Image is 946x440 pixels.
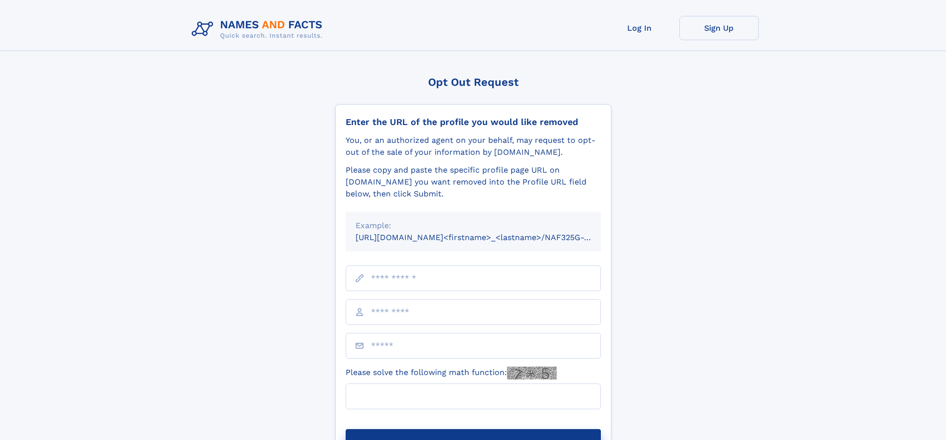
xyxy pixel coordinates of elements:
[356,233,620,242] small: [URL][DOMAIN_NAME]<firstname>_<lastname>/NAF325G-xxxxxxxx
[346,367,557,379] label: Please solve the following math function:
[188,16,331,43] img: Logo Names and Facts
[600,16,679,40] a: Log In
[679,16,759,40] a: Sign Up
[356,220,591,232] div: Example:
[346,134,601,158] div: You, or an authorized agent on your behalf, may request to opt-out of the sale of your informatio...
[346,164,601,200] div: Please copy and paste the specific profile page URL on [DOMAIN_NAME] you want removed into the Pr...
[346,117,601,127] div: Enter the URL of the profile you would like removed
[335,76,611,88] div: Opt Out Request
